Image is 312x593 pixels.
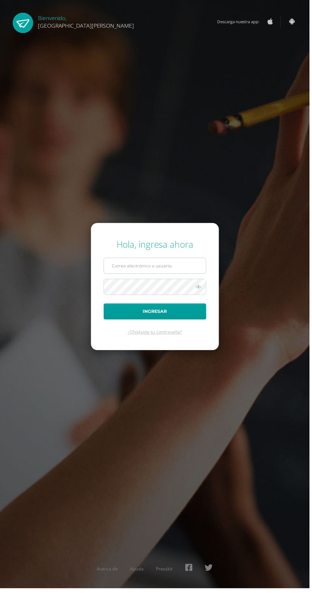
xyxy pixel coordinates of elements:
[98,570,119,576] a: Acerca de
[104,306,208,322] button: Ingresar
[129,332,183,338] a: ¿Olvidaste tu contraseña?
[38,22,135,30] span: [GEOGRAPHIC_DATA][PERSON_NAME]
[219,16,268,28] span: Descarga nuestra app:
[38,13,135,30] div: Bienvenido,
[105,260,208,276] input: Correo electrónico o usuario
[104,240,208,252] div: Hola, ingresa ahora
[131,570,145,576] a: Ayuda
[158,570,174,576] a: Presskit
